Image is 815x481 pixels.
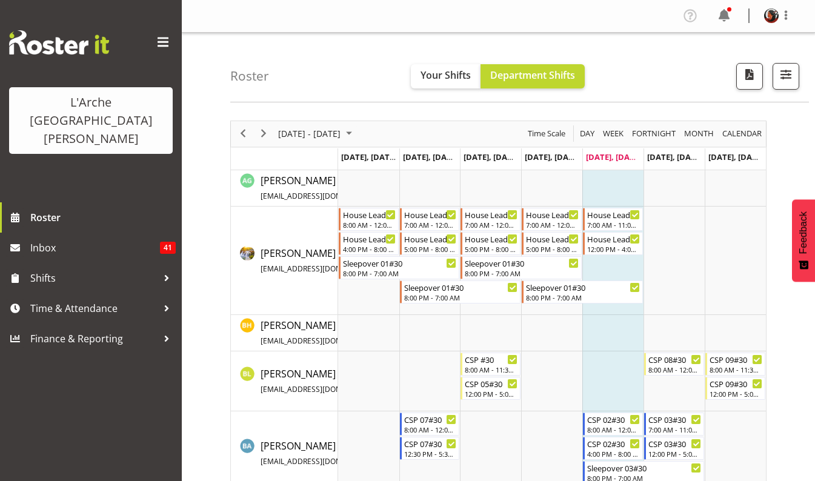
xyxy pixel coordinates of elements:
h4: Roster [230,69,269,83]
div: House Leader 03#30 [465,208,517,221]
div: 12:00 PM - 5:00 PM [710,389,762,399]
div: CSP 08#30 [648,353,701,365]
span: [PERSON_NAME] [261,247,430,274]
div: Aizza Garduque"s event - Sleepover 01#30 Begin From Thursday, August 14, 2025 at 8:00:00 PM GMT+1... [522,280,643,304]
span: [PERSON_NAME] [261,174,430,202]
button: Your Shifts [411,64,481,88]
div: Benny Liew"s event - CSP 08#30 Begin From Saturday, August 16, 2025 at 8:00:00 AM GMT+12:00 Ends ... [644,353,704,376]
span: 41 [160,242,176,254]
span: [EMAIL_ADDRESS][DOMAIN_NAME] [261,456,381,466]
div: House Leader 06#30 [587,233,640,245]
span: [DATE], [DATE] [647,151,702,162]
div: Aizza Garduque"s event - House Leader 04#30 Begin From Wednesday, August 13, 2025 at 5:00:00 PM G... [461,232,521,255]
img: cherri-waata-vale45b4d6aa2776c258a6e23f06169d83f5.png [764,8,779,23]
div: Benny Liew"s event - CSP #30 Begin From Wednesday, August 13, 2025 at 8:00:00 AM GMT+12:00 Ends A... [461,353,521,376]
a: [PERSON_NAME][EMAIL_ADDRESS][DOMAIN_NAME] [261,246,430,275]
a: [PERSON_NAME][EMAIL_ADDRESS][DOMAIN_NAME] [261,439,430,468]
div: 7:00 AM - 12:00 PM [465,220,517,230]
div: Aizza Garduque"s event - House Leader 03#30 Begin From Thursday, August 14, 2025 at 7:00:00 AM GM... [522,208,582,231]
div: CSP 03#30 [648,437,701,449]
span: calendar [721,126,763,141]
span: [PERSON_NAME] [261,319,430,347]
span: [DATE], [DATE] [525,151,580,162]
div: 7:00 AM - 12:00 PM [404,220,457,230]
div: 7:00 AM - 11:00 AM [648,425,701,434]
div: Sleepover 01#30 [465,257,579,269]
div: 8:00 PM - 7:00 AM [526,293,640,302]
div: Aizza Garduque"s event - House Leader 06#30 Begin From Friday, August 15, 2025 at 12:00:00 PM GMT... [583,232,643,255]
span: Your Shifts [421,68,471,82]
span: Week [602,126,625,141]
div: Benny Liew"s event - CSP 09#30 Begin From Sunday, August 17, 2025 at 8:00:00 AM GMT+12:00 Ends At... [705,353,765,376]
div: CSP 07#30 [404,413,457,425]
div: Sleepover 01#30 [404,281,518,293]
span: Day [579,126,596,141]
div: Aizza Garduque"s event - House Leader 03#30 Begin From Wednesday, August 13, 2025 at 7:00:00 AM G... [461,208,521,231]
div: L'Arche [GEOGRAPHIC_DATA][PERSON_NAME] [21,93,161,148]
span: Department Shifts [490,68,575,82]
span: Inbox [30,239,160,257]
div: House Leader 01#30 [343,208,396,221]
div: 12:00 PM - 5:00 PM [648,449,701,459]
button: August 2025 [276,126,358,141]
button: Download a PDF of the roster according to the set date range. [736,63,763,90]
span: [PERSON_NAME] [261,439,430,467]
div: Bibi Ali"s event - CSP 02#30 Begin From Friday, August 15, 2025 at 4:00:00 PM GMT+12:00 Ends At F... [583,437,643,460]
div: Sleepover 01#30 [526,281,640,293]
div: Bibi Ali"s event - CSP 03#30 Begin From Saturday, August 16, 2025 at 7:00:00 AM GMT+12:00 Ends At... [644,413,704,436]
div: 8:00 AM - 12:00 PM [404,425,457,434]
div: 5:00 PM - 8:00 PM [526,244,579,254]
div: 12:30 PM - 5:30 PM [404,449,457,459]
span: Time & Attendance [30,299,158,317]
div: Benny Liew"s event - CSP 09#30 Begin From Sunday, August 17, 2025 at 12:00:00 PM GMT+12:00 Ends A... [705,377,765,400]
button: Fortnight [630,126,678,141]
div: Bibi Ali"s event - CSP 03#30 Begin From Saturday, August 16, 2025 at 12:00:00 PM GMT+12:00 Ends A... [644,437,704,460]
div: 8:00 AM - 12:00 PM [343,220,396,230]
div: Bibi Ali"s event - CSP 07#30 Begin From Tuesday, August 12, 2025 at 12:30:00 PM GMT+12:00 Ends At... [400,437,460,460]
div: CSP 03#30 [648,413,701,425]
div: Aizza Garduque"s event - House Leader 02#30 Begin From Monday, August 11, 2025 at 4:00:00 PM GMT+... [339,232,399,255]
div: Bibi Ali"s event - CSP 02#30 Begin From Friday, August 15, 2025 at 8:00:00 AM GMT+12:00 Ends At F... [583,413,643,436]
button: Month [720,126,764,141]
div: 12:00 PM - 5:00 PM [465,389,517,399]
div: CSP 07#30 [404,437,457,449]
div: Aizza Garduque"s event - Sleepover 01#30 Begin From Monday, August 11, 2025 at 8:00:00 PM GMT+12:... [339,256,460,279]
button: Previous [235,126,251,141]
div: CSP 02#30 [587,437,640,449]
a: [PERSON_NAME][EMAIL_ADDRESS][DOMAIN_NAME] [261,367,430,396]
span: [DATE], [DATE] [341,151,396,162]
div: Aizza Garduque"s event - Sleepover 01#30 Begin From Wednesday, August 13, 2025 at 8:00:00 PM GMT+... [461,256,582,279]
div: Aizza Garduque"s event - Sleepover 01#30 Begin From Tuesday, August 12, 2025 at 8:00:00 PM GMT+12... [400,280,521,304]
span: Roster [30,208,176,227]
span: [EMAIL_ADDRESS][DOMAIN_NAME] [261,384,381,394]
span: [DATE], [DATE] [403,151,458,162]
div: House Leader 05#30 [587,208,640,221]
div: 12:00 PM - 4:00 PM [587,244,640,254]
div: House Leader 04#30 [465,233,517,245]
div: August 11 - 17, 2025 [274,121,359,147]
span: Time Scale [527,126,567,141]
div: House Leader 03#30 [526,208,579,221]
div: CSP 02#30 [587,413,640,425]
div: Benny Liew"s event - CSP 05#30 Begin From Wednesday, August 13, 2025 at 12:00:00 PM GMT+12:00 End... [461,377,521,400]
div: House Leader 03#30 [404,208,457,221]
button: Time Scale [526,126,568,141]
div: House Leader 04#30 [526,233,579,245]
div: 8:00 PM - 7:00 AM [343,268,457,278]
button: Next [256,126,272,141]
div: CSP 09#30 [710,377,762,390]
span: Feedback [798,211,809,254]
div: CSP #30 [465,353,517,365]
td: Benny Liew resource [231,351,338,411]
div: 8:00 AM - 12:00 PM [587,425,640,434]
span: [PERSON_NAME] [261,367,430,395]
div: Aizza Garduque"s event - House Leader 05#30 Begin From Friday, August 15, 2025 at 7:00:00 AM GMT+... [583,208,643,231]
button: Timeline Month [682,126,716,141]
div: Aizza Garduque"s event - House Leader 04#30 Begin From Thursday, August 14, 2025 at 5:00:00 PM GM... [522,232,582,255]
img: Rosterit website logo [9,30,109,55]
span: [DATE], [DATE] [708,151,763,162]
div: Sleepover 03#30 [587,462,701,474]
div: 7:00 AM - 12:00 PM [526,220,579,230]
span: [EMAIL_ADDRESS][DOMAIN_NAME] [261,191,381,201]
button: Department Shifts [481,64,585,88]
